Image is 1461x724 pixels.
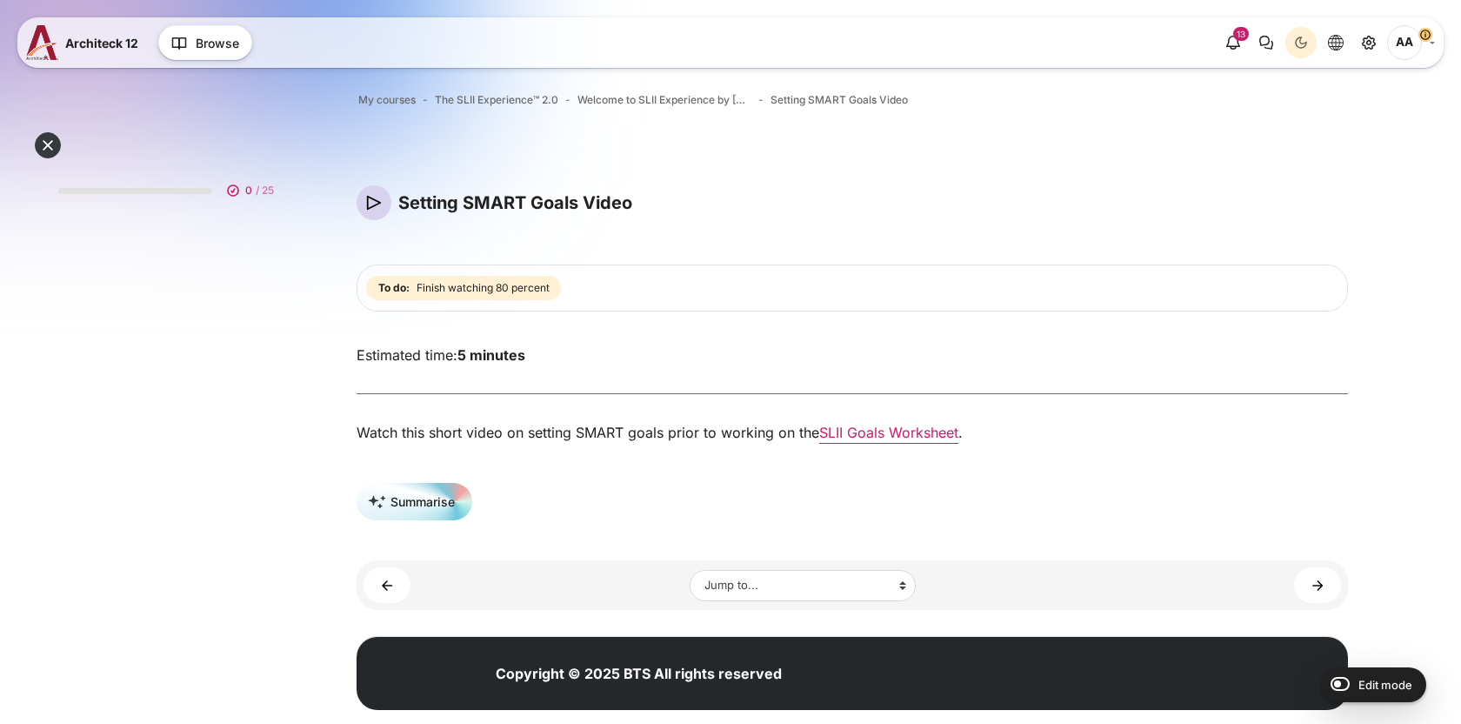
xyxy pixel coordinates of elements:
button: Light Mode Dark Mode [1285,27,1317,58]
a: Setting SMART Goals Video [771,92,908,108]
a: User menu [1387,25,1435,60]
span: Finish watching 80 percent [417,280,550,296]
a: ◀︎ LBAII® Self Online Assessment [364,567,410,603]
a: Site administration [1353,27,1384,58]
a: SLII Goals Worksheet [819,424,958,441]
span: Architeck 12 [65,34,138,52]
div: 13 [1233,27,1249,41]
span: Browse [196,34,239,52]
div: Dark Mode [1288,30,1314,56]
div: Estimated time: [344,345,1361,365]
a: A12 A12 Architeck 12 [26,25,145,60]
button: There are 0 unread conversations [1251,27,1282,58]
a: My courses [358,92,416,108]
a: SLII Goals Worksheet ▶︎ [1294,567,1341,603]
nav: Navigation bar [357,89,1348,111]
div: Show notification window with 13 new notifications [1217,27,1249,58]
span: / 25 [256,183,274,198]
a: The SLII Experience™ 2.0 [435,92,558,108]
p: Watch this short video on setting SMART goals prior to working on the . [357,422,1348,443]
span: Edit mode [1358,678,1412,692]
div: Completion requirements for Setting SMART Goals Video [366,272,564,304]
img: A12 [26,25,58,60]
span: 0 [245,183,252,198]
button: Languages [1320,27,1351,58]
button: Summarise [357,483,472,520]
strong: 5 minutes [457,346,525,364]
button: Browse [158,25,252,60]
a: 0 / 25 [44,164,295,208]
section: Content [357,185,1348,610]
h4: Setting SMART Goals Video [398,191,632,214]
strong: To do: [378,280,410,296]
strong: Copyright © 2025 BTS All rights reserved [496,665,782,682]
a: Welcome to SLII Experience by [PERSON_NAME] and BTS [577,92,751,108]
span: Aum Aum [1387,25,1422,60]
